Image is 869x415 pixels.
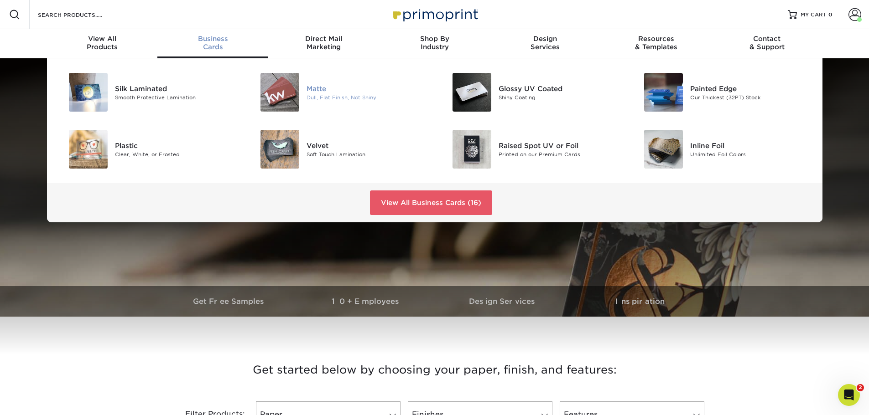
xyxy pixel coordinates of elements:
img: Inline Foil Business Cards [644,130,683,169]
img: Velvet Business Cards [260,130,299,169]
span: Contact [712,35,822,43]
a: Shop ByIndustry [379,29,490,58]
span: 2 [857,384,864,391]
div: Soft Touch Lamination [307,150,427,158]
div: Industry [379,35,490,51]
span: Business [157,35,268,43]
a: DesignServices [490,29,601,58]
span: Design [490,35,601,43]
div: Clear, White, or Frosted [115,150,236,158]
a: Contact& Support [712,29,822,58]
a: Inline Foil Business Cards Inline Foil Unlimited Foil Colors [633,126,812,172]
div: Printed on our Premium Cards [499,150,619,158]
div: Shiny Coating [499,93,619,101]
a: Glossy UV Coated Business Cards Glossy UV Coated Shiny Coating [442,69,620,115]
img: Silk Laminated Business Cards [69,73,108,112]
a: Direct MailMarketing [268,29,379,58]
img: Matte Business Cards [260,73,299,112]
div: Smooth Protective Lamination [115,93,236,101]
span: Resources [601,35,712,43]
a: Silk Laminated Business Cards Silk Laminated Smooth Protective Lamination [58,69,236,115]
div: Inline Foil [690,140,811,150]
div: Matte [307,83,427,93]
span: Direct Mail [268,35,379,43]
div: Cards [157,35,268,51]
a: Resources& Templates [601,29,712,58]
a: BusinessCards [157,29,268,58]
span: 0 [828,11,833,18]
div: Silk Laminated [115,83,236,93]
div: Services [490,35,601,51]
span: MY CART [801,11,827,19]
h3: Get started below by choosing your paper, finish, and features: [168,349,702,390]
div: Dull, Flat Finish, Not Shiny [307,93,427,101]
iframe: Intercom live chat [838,384,860,406]
div: Plastic [115,140,236,150]
iframe: Google Customer Reviews [2,387,78,412]
span: View All [47,35,158,43]
div: Painted Edge [690,83,811,93]
a: Velvet Business Cards Velvet Soft Touch Lamination [250,126,428,172]
img: Glossy UV Coated Business Cards [453,73,491,112]
div: Our Thickest (32PT) Stock [690,93,811,101]
div: Products [47,35,158,51]
div: & Support [712,35,822,51]
input: SEARCH PRODUCTS..... [37,9,126,20]
div: Raised Spot UV or Foil [499,140,619,150]
div: Unlimited Foil Colors [690,150,811,158]
a: View AllProducts [47,29,158,58]
div: Velvet [307,140,427,150]
img: Primoprint [389,5,480,24]
img: Plastic Business Cards [69,130,108,169]
a: Matte Business Cards Matte Dull, Flat Finish, Not Shiny [250,69,428,115]
div: & Templates [601,35,712,51]
a: View All Business Cards (16) [370,190,492,215]
span: Shop By [379,35,490,43]
img: Raised Spot UV or Foil Business Cards [453,130,491,169]
img: Painted Edge Business Cards [644,73,683,112]
a: Plastic Business Cards Plastic Clear, White, or Frosted [58,126,236,172]
a: Painted Edge Business Cards Painted Edge Our Thickest (32PT) Stock [633,69,812,115]
a: Raised Spot UV or Foil Business Cards Raised Spot UV or Foil Printed on our Premium Cards [442,126,620,172]
div: Glossy UV Coated [499,83,619,93]
div: Marketing [268,35,379,51]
